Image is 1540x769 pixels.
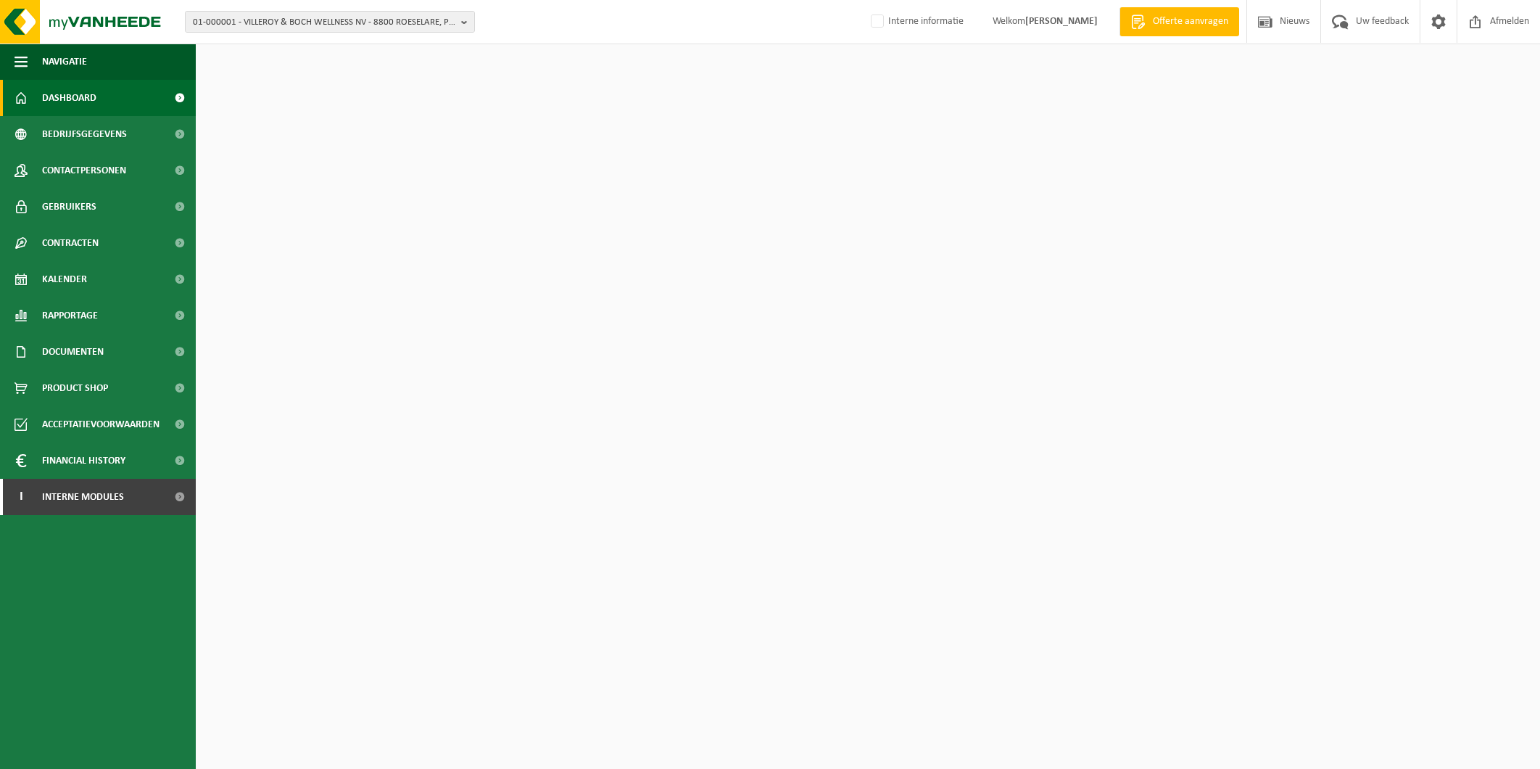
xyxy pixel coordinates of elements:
span: Bedrijfsgegevens [42,116,127,152]
span: Contracten [42,225,99,261]
span: Contactpersonen [42,152,126,189]
strong: [PERSON_NAME] [1025,16,1098,27]
span: Acceptatievoorwaarden [42,406,160,443]
span: Kalender [42,261,87,297]
span: Dashboard [42,80,96,116]
span: Offerte aanvragen [1149,15,1232,29]
button: 01-000001 - VILLEROY & BOCH WELLNESS NV - 8800 ROESELARE, POPULIERSTRAAT 1 [185,11,475,33]
span: Interne modules [42,479,124,515]
a: Offerte aanvragen [1119,7,1239,36]
span: I [15,479,28,515]
label: Interne informatie [868,11,964,33]
span: Rapportage [42,297,98,334]
span: Navigatie [42,44,87,80]
span: Financial History [42,443,125,479]
span: Gebruikers [42,189,96,225]
span: Product Shop [42,370,108,406]
span: Documenten [42,334,104,370]
span: 01-000001 - VILLEROY & BOCH WELLNESS NV - 8800 ROESELARE, POPULIERSTRAAT 1 [193,12,455,33]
